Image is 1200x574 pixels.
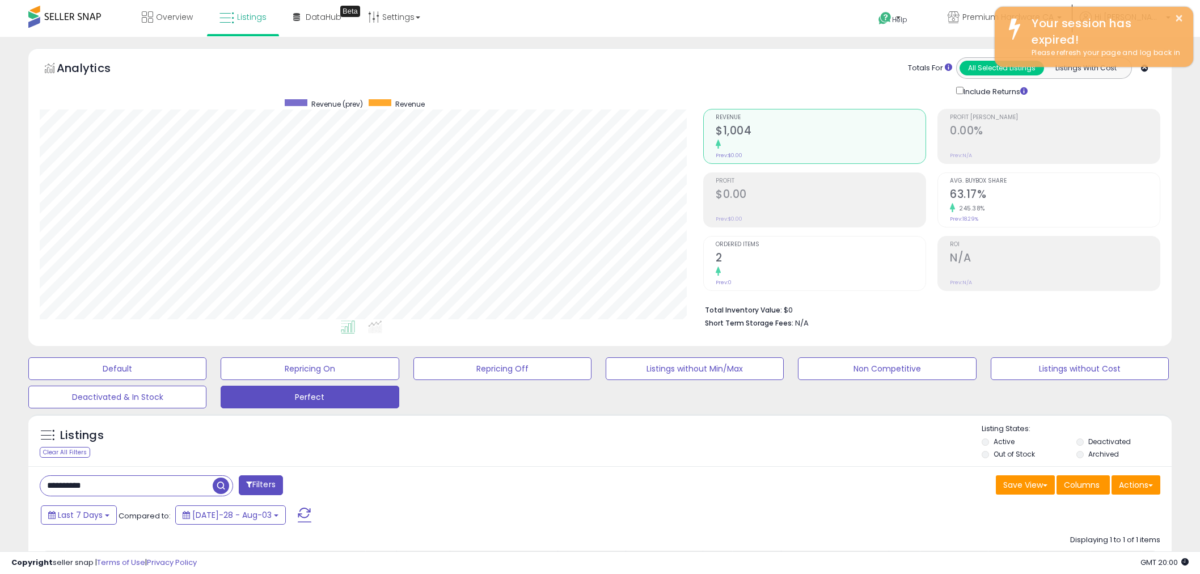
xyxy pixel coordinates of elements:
[41,505,117,525] button: Last 7 Days
[892,15,907,24] span: Help
[716,115,926,121] span: Revenue
[950,242,1160,248] span: ROI
[1140,557,1189,568] span: 2025-08-12 20:00 GMT
[1064,479,1100,491] span: Columns
[908,63,952,74] div: Totals For
[950,124,1160,140] h2: 0.00%
[1070,535,1160,546] div: Displaying 1 to 1 of 1 items
[1043,61,1128,75] button: Listings With Cost
[1023,48,1185,58] div: Please refresh your page and log back in
[237,11,267,23] span: Listings
[28,357,206,380] button: Default
[991,357,1169,380] button: Listings without Cost
[716,178,926,184] span: Profit
[11,558,197,568] div: seller snap | |
[950,188,1160,203] h2: 63.17%
[1088,437,1131,446] label: Deactivated
[192,509,272,521] span: [DATE]-28 - Aug-03
[950,251,1160,267] h2: N/A
[705,318,793,328] b: Short Term Storage Fees:
[175,505,286,525] button: [DATE]-28 - Aug-03
[1088,449,1119,459] label: Archived
[413,357,591,380] button: Repricing Off
[1174,11,1184,26] button: ×
[994,437,1015,446] label: Active
[878,11,892,26] i: Get Help
[950,279,972,286] small: Prev: N/A
[716,216,742,222] small: Prev: $0.00
[716,251,926,267] h2: 2
[119,510,171,521] span: Compared to:
[716,124,926,140] h2: $1,004
[97,557,145,568] a: Terms of Use
[11,557,53,568] strong: Copyright
[960,61,1044,75] button: All Selected Listings
[716,279,732,286] small: Prev: 0
[395,99,425,109] span: Revenue
[716,188,926,203] h2: $0.00
[60,428,104,444] h5: Listings
[716,152,742,159] small: Prev: $0.00
[994,449,1035,459] label: Out of Stock
[996,475,1055,495] button: Save View
[147,557,197,568] a: Privacy Policy
[606,357,784,380] button: Listings without Min/Max
[869,3,929,37] a: Help
[705,302,1152,316] li: $0
[795,318,809,328] span: N/A
[950,115,1160,121] span: Profit [PERSON_NAME]
[705,305,782,315] b: Total Inventory Value:
[716,242,926,248] span: Ordered Items
[1057,475,1110,495] button: Columns
[950,178,1160,184] span: Avg. Buybox Share
[221,357,399,380] button: Repricing On
[982,424,1172,434] p: Listing States:
[57,60,133,79] h5: Analytics
[58,509,103,521] span: Last 7 Days
[311,99,363,109] span: Revenue (prev)
[340,6,360,17] div: Tooltip anchor
[1112,475,1160,495] button: Actions
[156,11,193,23] span: Overview
[239,475,283,495] button: Filters
[1023,15,1185,48] div: Your session has expired!
[962,11,1054,23] span: Premium Hardware CA
[948,85,1041,98] div: Include Returns
[221,386,399,408] button: Perfect
[950,152,972,159] small: Prev: N/A
[955,204,985,213] small: 245.38%
[28,386,206,408] button: Deactivated & In Stock
[40,447,90,458] div: Clear All Filters
[798,357,976,380] button: Non Competitive
[950,216,978,222] small: Prev: 18.29%
[306,11,341,23] span: DataHub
